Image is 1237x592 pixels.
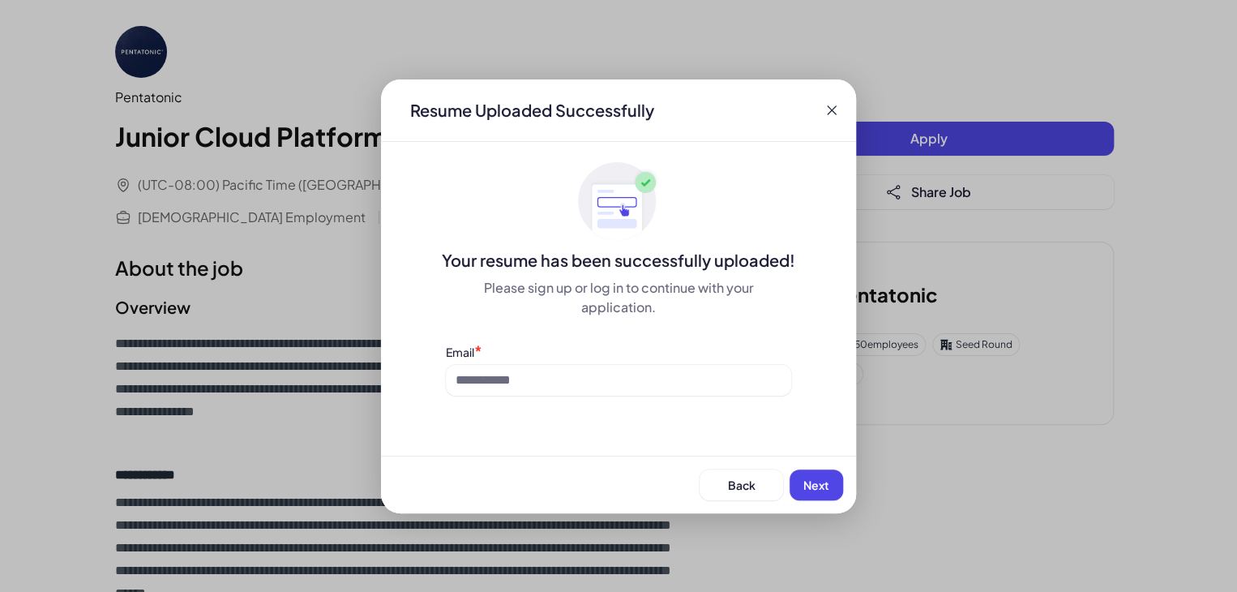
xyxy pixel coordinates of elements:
[446,278,791,317] div: Please sign up or log in to continue with your application.
[446,345,474,359] label: Email
[728,478,755,492] span: Back
[700,470,783,500] button: Back
[578,161,659,242] img: ApplyedMaskGroup3.svg
[803,478,829,492] span: Next
[381,249,856,272] div: Your resume has been successfully uploaded!
[790,470,843,500] button: Next
[397,99,667,122] div: Resume Uploaded Successfully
